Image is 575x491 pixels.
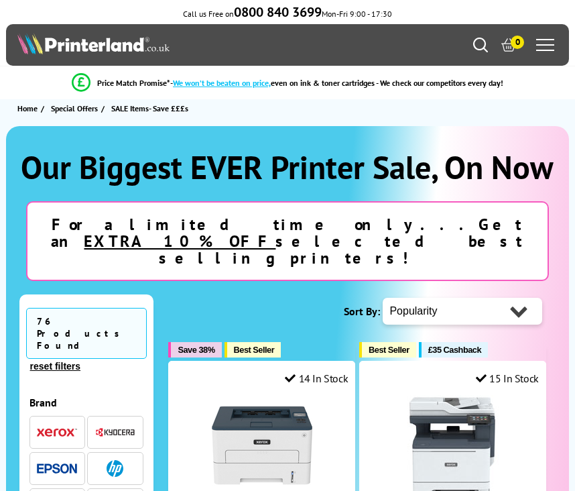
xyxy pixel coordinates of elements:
[359,342,416,358] button: Best Seller
[19,146,556,188] h1: Our Biggest EVER Printer Sale, On Now
[225,342,281,358] button: Best Seller
[17,101,41,115] a: Home
[419,342,488,358] button: £35 Cashback
[95,427,135,437] img: Kyocera
[476,372,539,385] div: 15 In Stock
[29,396,143,409] div: Brand
[428,345,481,355] span: £35 Cashback
[178,345,214,355] span: Save 38%
[107,460,123,477] img: HP
[344,305,380,318] span: Sort By:
[33,459,81,478] button: Epson
[170,78,503,88] div: - even on ink & toner cartridges - We check our competitors every day!
[26,360,84,372] button: reset filters
[33,423,81,441] button: Xerox
[17,33,287,57] a: Printerland Logo
[173,78,271,88] span: We won’t be beaten on price,
[234,345,275,355] span: Best Seller
[37,463,77,474] img: Epson
[501,38,516,52] a: 0
[51,101,98,115] span: Special Offers
[473,38,488,52] a: Search
[285,372,348,385] div: 14 In Stock
[91,423,139,441] button: Kyocera
[91,459,139,478] button: HP
[51,101,101,115] a: Special Offers
[7,71,568,95] li: modal_Promise
[97,78,170,88] span: Price Match Promise*
[51,214,523,268] strong: For a limited time only...Get an selected best selling printers!
[369,345,409,355] span: Best Seller
[17,33,170,54] img: Printerland Logo
[511,36,524,49] span: 0
[37,428,77,437] img: Xerox
[168,342,221,358] button: Save 38%
[111,103,188,113] span: SALE Items- Save £££s
[26,308,147,359] span: 76 Products Found
[84,231,275,252] u: EXTRA 10% OFF
[234,9,322,19] a: 0800 840 3699
[234,3,322,21] b: 0800 840 3699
